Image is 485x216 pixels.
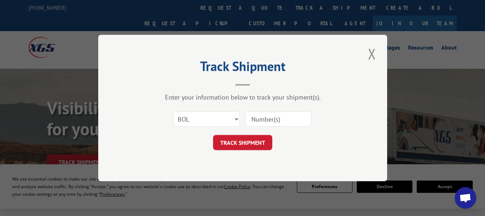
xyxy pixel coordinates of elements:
[213,135,272,150] button: TRACK SHIPMENT
[455,187,476,209] a: Open chat
[245,111,312,127] input: Number(s)
[134,93,351,101] div: Enter your information below to track your shipment(s).
[366,44,378,64] button: Close modal
[134,61,351,75] h2: Track Shipment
